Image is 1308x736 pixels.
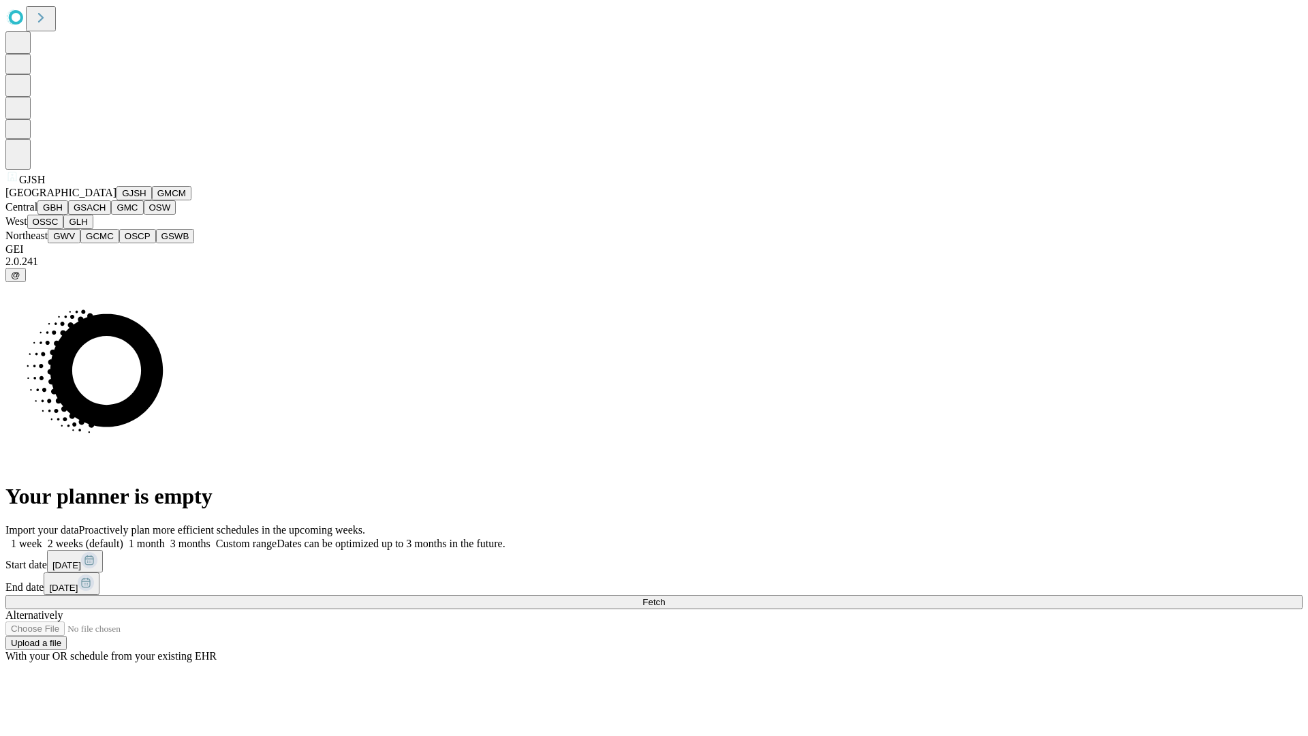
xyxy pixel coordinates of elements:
[5,230,48,241] span: Northeast
[5,201,37,213] span: Central
[129,538,165,549] span: 1 month
[5,256,1303,268] div: 2.0.241
[152,186,191,200] button: GMCM
[11,270,20,280] span: @
[5,268,26,282] button: @
[119,229,156,243] button: OSCP
[79,524,365,536] span: Proactively plan more efficient schedules in the upcoming weeks.
[216,538,277,549] span: Custom range
[37,200,68,215] button: GBH
[5,595,1303,609] button: Fetch
[5,650,217,662] span: With your OR schedule from your existing EHR
[11,538,42,549] span: 1 week
[5,215,27,227] span: West
[111,200,143,215] button: GMC
[48,229,80,243] button: GWV
[19,174,45,185] span: GJSH
[27,215,64,229] button: OSSC
[48,538,123,549] span: 2 weeks (default)
[5,636,67,650] button: Upload a file
[5,484,1303,509] h1: Your planner is empty
[116,186,152,200] button: GJSH
[277,538,505,549] span: Dates can be optimized up to 3 months in the future.
[642,597,665,607] span: Fetch
[5,572,1303,595] div: End date
[156,229,195,243] button: GSWB
[170,538,211,549] span: 3 months
[52,560,81,570] span: [DATE]
[63,215,93,229] button: GLH
[5,187,116,198] span: [GEOGRAPHIC_DATA]
[5,609,63,621] span: Alternatively
[47,550,103,572] button: [DATE]
[68,200,111,215] button: GSACH
[44,572,99,595] button: [DATE]
[80,229,119,243] button: GCMC
[5,550,1303,572] div: Start date
[49,583,78,593] span: [DATE]
[5,243,1303,256] div: GEI
[5,524,79,536] span: Import your data
[144,200,176,215] button: OSW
